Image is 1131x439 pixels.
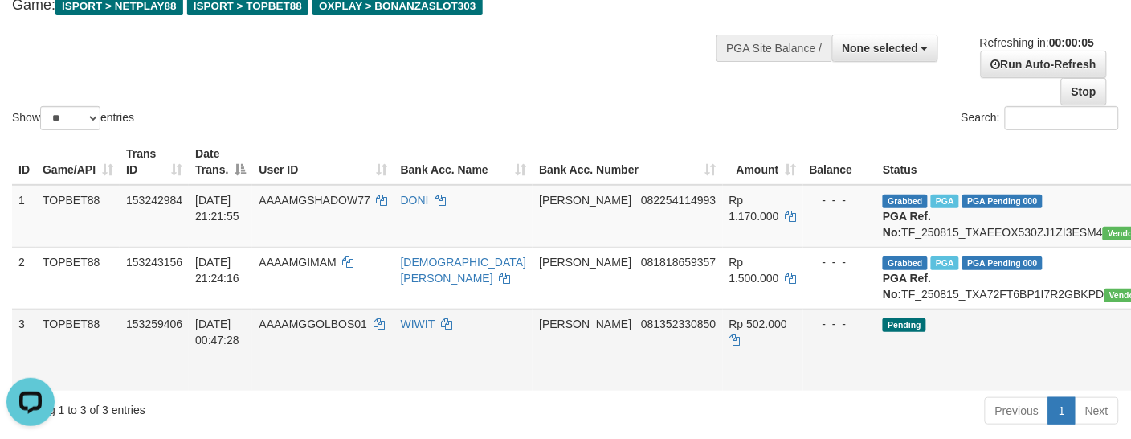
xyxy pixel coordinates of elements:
th: Trans ID: activate to sort column ascending [120,139,189,185]
span: [PERSON_NAME] [539,256,631,269]
span: Grabbed [883,256,928,270]
td: 3 [12,309,36,391]
select: Showentries [40,106,100,130]
a: Stop [1061,78,1107,105]
label: Show entries [12,106,134,130]
th: Amount: activate to sort column ascending [723,139,803,185]
th: User ID: activate to sort column ascending [252,139,394,185]
span: AAAAMGIMAM [259,256,336,269]
b: PGA Ref. No: [883,272,931,301]
div: - - - [810,254,871,270]
a: Next [1075,397,1119,425]
td: 2 [12,247,36,309]
span: [DATE] 21:21:55 [195,194,239,223]
span: PGA Pending [962,256,1043,270]
div: - - - [810,316,871,332]
span: [DATE] 00:47:28 [195,318,239,347]
span: Copy 081818659357 to clipboard [641,256,716,269]
span: [PERSON_NAME] [539,194,631,207]
span: [DATE] 21:24:16 [195,256,239,285]
span: Rp 1.500.000 [729,256,779,285]
a: WIWIT [401,318,435,330]
span: AAAAMGSHADOW77 [259,194,370,207]
span: AAAAMGGOLBOS01 [259,318,367,330]
div: - - - [810,192,871,208]
span: Copy 082254114993 to clipboard [641,194,716,207]
a: 1 [1048,397,1076,425]
span: Grabbed [883,195,928,208]
th: ID [12,139,36,185]
div: Showing 1 to 3 of 3 entries [12,396,459,418]
span: Copy 081352330850 to clipboard [641,318,716,330]
span: Refreshing in: [980,36,1094,49]
th: Game/API: activate to sort column ascending [36,139,120,185]
span: Marked by adjcskh1 [931,195,959,208]
span: 153242984 [126,194,182,207]
div: PGA Site Balance / [716,35,831,62]
b: PGA Ref. No: [883,210,931,239]
button: None selected [832,35,939,62]
th: Bank Acc. Number: activate to sort column ascending [533,139,722,185]
a: DONI [401,194,429,207]
button: Open LiveChat chat widget [6,6,55,55]
span: 153259406 [126,318,182,330]
span: Rp 502.000 [729,318,787,330]
a: Run Auto-Refresh [981,51,1107,78]
span: None selected [843,42,919,55]
span: Marked by adjcskh1 [931,256,959,270]
label: Search: [962,106,1119,130]
strong: 00:00:05 [1049,36,1094,49]
a: [DEMOGRAPHIC_DATA][PERSON_NAME] [401,256,527,285]
span: [PERSON_NAME] [539,318,631,330]
td: TOPBET88 [36,247,120,309]
th: Date Trans.: activate to sort column descending [189,139,252,185]
span: 153243156 [126,256,182,269]
th: Balance [803,139,877,185]
input: Search: [1005,106,1119,130]
td: TOPBET88 [36,185,120,248]
a: Previous [985,397,1049,425]
span: Rp 1.170.000 [729,194,779,223]
td: 1 [12,185,36,248]
td: TOPBET88 [36,309,120,391]
span: PGA Pending [962,195,1043,208]
th: Bank Acc. Name: activate to sort column ascending [394,139,533,185]
span: Pending [883,318,926,332]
